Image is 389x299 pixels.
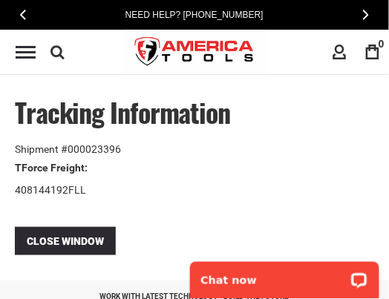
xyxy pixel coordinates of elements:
[359,38,387,66] a: 0
[15,227,116,255] button: Close Window
[15,142,374,157] div: Shipment #000023396
[27,235,104,247] span: Close Window
[15,179,374,212] td: 408144192FLL
[122,24,267,80] img: America Tools
[122,24,267,80] a: store logo
[180,252,389,299] iframe: LiveChat chat widget
[379,38,385,50] span: 0
[121,7,268,22] a: Need Help? [PHONE_NUMBER]
[15,157,374,179] th: TForce Freight:
[363,9,369,20] span: Next
[15,92,230,131] span: Tracking Information
[16,46,36,59] div: Menu
[20,9,26,20] span: Previous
